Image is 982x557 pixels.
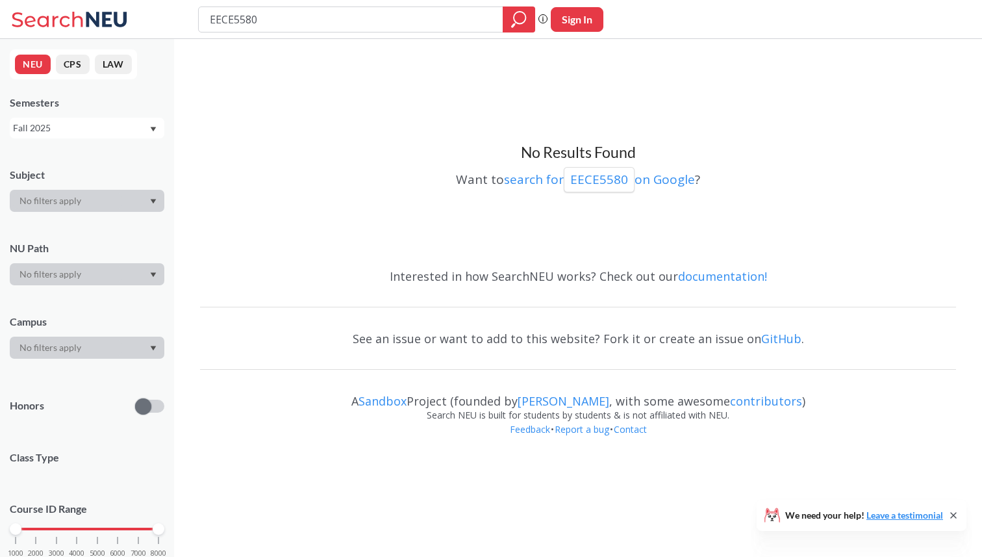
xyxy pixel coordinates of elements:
div: Fall 2025 [13,121,149,135]
a: documentation! [678,268,767,284]
span: 5000 [90,550,105,557]
div: Search NEU is built for students by students & is not affiliated with NEU. [200,408,956,422]
svg: Dropdown arrow [150,199,157,204]
div: magnifying glass [503,6,535,32]
div: NU Path [10,241,164,255]
span: We need your help! [785,511,943,520]
span: 1000 [8,550,23,557]
a: Leave a testimonial [866,510,943,521]
div: Dropdown arrow [10,337,164,359]
a: Report a bug [554,423,610,435]
svg: Dropdown arrow [150,272,157,278]
input: Class, professor, course number, "phrase" [208,8,494,31]
span: 3000 [49,550,64,557]
span: 4000 [69,550,84,557]
a: Feedback [509,423,551,435]
a: contributors [730,393,802,409]
svg: Dropdown arrow [150,346,157,351]
button: Sign In [551,7,603,32]
span: 2000 [28,550,44,557]
div: • • [200,422,956,456]
a: Sandbox [359,393,407,409]
button: NEU [15,55,51,74]
div: See an issue or want to add to this website? Fork it or create an issue on . [200,320,956,357]
p: EECE5580 [570,171,628,188]
div: Campus [10,315,164,329]
div: Subject [10,168,164,182]
span: 6000 [110,550,125,557]
button: LAW [95,55,132,74]
span: Class Type [10,450,164,465]
a: GitHub [761,331,801,346]
p: Honors [10,398,44,413]
div: Want to ? [200,162,956,192]
a: Contact [613,423,648,435]
span: 8000 [151,550,166,557]
div: Fall 2025Dropdown arrow [10,118,164,138]
div: A Project (founded by , with some awesome ) [200,382,956,408]
div: Dropdown arrow [10,263,164,285]
div: Interested in how SearchNEU works? Check out our [200,257,956,295]
span: 7000 [131,550,146,557]
a: search forEECE5580on Google [504,171,695,188]
svg: magnifying glass [511,10,527,29]
div: Semesters [10,96,164,110]
div: Dropdown arrow [10,190,164,212]
h3: No Results Found [200,143,956,162]
button: CPS [56,55,90,74]
a: [PERSON_NAME] [518,393,609,409]
p: Course ID Range [10,502,164,517]
svg: Dropdown arrow [150,127,157,132]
